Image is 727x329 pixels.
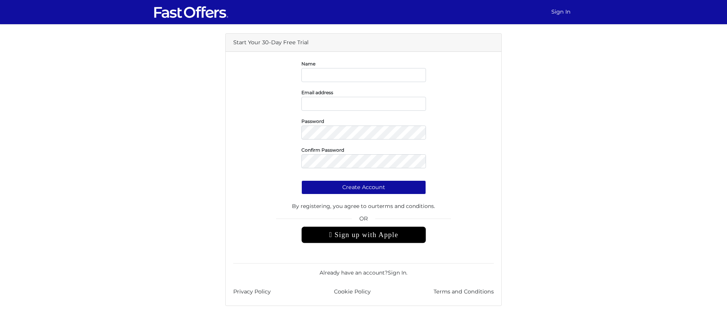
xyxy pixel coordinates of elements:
button: Create Account [301,180,426,194]
label: Password [301,120,324,122]
a: Privacy Policy [233,287,271,296]
label: Email address [301,92,333,93]
label: Confirm Password [301,149,344,151]
label: Name [301,63,315,65]
a: Cookie Policy [334,287,371,296]
div: Already have an account? . [233,263,494,277]
a: Sign In [388,269,406,276]
a: Sign In [548,5,574,19]
div: Start Your 30-Day Free Trial [226,34,501,52]
div: Sign up with Apple [301,227,426,243]
a: terms and conditions [377,203,434,210]
div: By registering, you agree to our . [233,194,494,214]
a: Terms and Conditions [434,287,494,296]
span: OR [301,214,426,227]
